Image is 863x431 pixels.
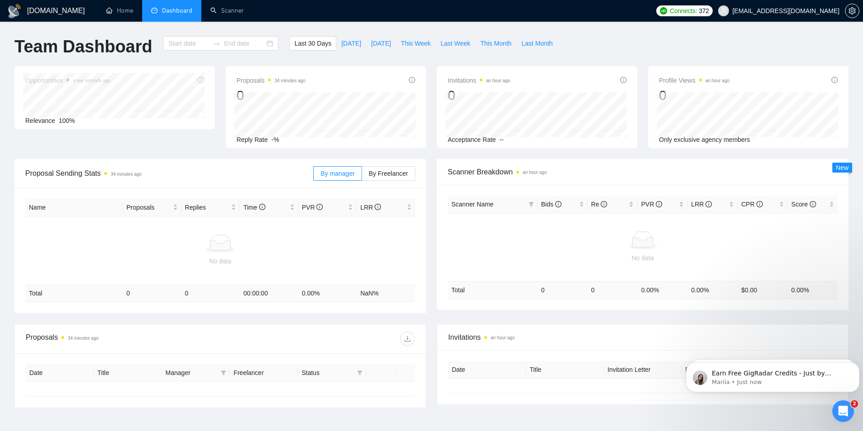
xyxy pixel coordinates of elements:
img: logo [7,4,22,19]
div: No data [29,256,412,266]
time: an hour ago [705,78,729,83]
span: Re [591,201,608,208]
span: setting [845,7,859,14]
th: Replies [181,199,240,216]
input: Start date [168,38,209,48]
span: Time [243,204,265,211]
td: Total [25,285,123,302]
div: 0 [659,87,729,104]
th: Title [94,364,162,382]
button: This Week [396,36,436,51]
span: info-circle [375,204,381,210]
span: filter [355,366,364,379]
time: 34 minutes ago [111,172,141,177]
span: filter [527,197,536,211]
span: This Month [480,38,511,48]
span: [DATE] [341,38,361,48]
span: -- [500,136,504,143]
td: 0.00 % [788,281,838,299]
span: info-circle [756,201,763,207]
time: an hour ago [486,78,510,83]
th: Invitation Letter [604,361,682,379]
td: 0.00 % [298,285,357,302]
span: This Week [401,38,431,48]
span: Reply Rate [237,136,268,143]
span: download [401,335,414,342]
span: swap-right [213,40,220,47]
span: Manager [166,368,218,378]
div: 0 [237,87,306,104]
button: Last Week [436,36,475,51]
span: dashboard [151,7,158,14]
div: No data [451,253,834,263]
th: Name [25,199,123,216]
td: NaN % [357,285,415,302]
td: 0.00 % [687,281,738,299]
div: 0 [448,87,510,104]
th: Freelancer [682,361,759,379]
th: Date [26,364,94,382]
span: New [836,164,849,171]
th: Proposals [123,199,181,216]
span: info-circle [705,201,712,207]
td: Total [448,281,538,299]
span: info-circle [810,201,816,207]
span: filter [357,370,362,375]
span: Scanner Breakdown [448,166,838,178]
span: Last 30 Days [294,38,331,48]
span: PVR [641,201,662,208]
span: Proposals [237,75,306,86]
span: filter [221,370,226,375]
button: [DATE] [366,36,396,51]
span: [DATE] [371,38,391,48]
span: Bids [541,201,561,208]
button: setting [845,4,859,18]
span: Proposal Sending Stats [25,168,313,179]
time: 34 minutes ago [274,78,305,83]
a: homeHome [106,7,133,14]
span: info-circle [831,77,838,83]
td: $ 0.00 [738,281,788,299]
input: End date [224,38,265,48]
iframe: Intercom live chat [832,400,854,422]
span: Invitations [448,332,837,343]
iframe: Intercom notifications message [682,343,863,407]
span: Proposals [126,202,171,212]
time: an hour ago [491,335,515,340]
span: filter [529,201,534,207]
img: upwork-logo.png [660,7,667,14]
th: Date [448,361,526,379]
button: This Month [475,36,516,51]
span: Earn Free GigRadar Credits - Just by Sharing Your Story! 💬 Want more credits for sending proposal... [29,26,165,213]
span: info-circle [601,201,607,207]
span: info-circle [555,201,561,207]
p: Message from Mariia, sent Just now [29,35,166,43]
span: Last Month [521,38,552,48]
div: Proposals [26,332,220,346]
span: By Freelancer [369,170,408,177]
td: 0 [538,281,588,299]
span: Scanner Name [451,201,493,208]
span: Profile Views [659,75,729,86]
td: 0 [123,285,181,302]
span: to [213,40,220,47]
span: PVR [302,204,323,211]
span: Dashboard [162,7,192,14]
span: info-circle [656,201,662,207]
span: -% [271,136,279,143]
td: 0.00 % [637,281,687,299]
span: Replies [185,202,230,212]
td: 0 [588,281,638,299]
button: Last 30 Days [289,36,336,51]
span: filter [219,366,228,379]
th: Title [526,361,603,379]
a: searchScanner [210,7,244,14]
span: 100% [59,117,75,124]
td: 00:00:00 [240,285,298,302]
span: By manager [320,170,354,177]
button: [DATE] [336,36,366,51]
span: Invitations [448,75,510,86]
span: Score [791,201,816,208]
span: 2 [851,400,858,408]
